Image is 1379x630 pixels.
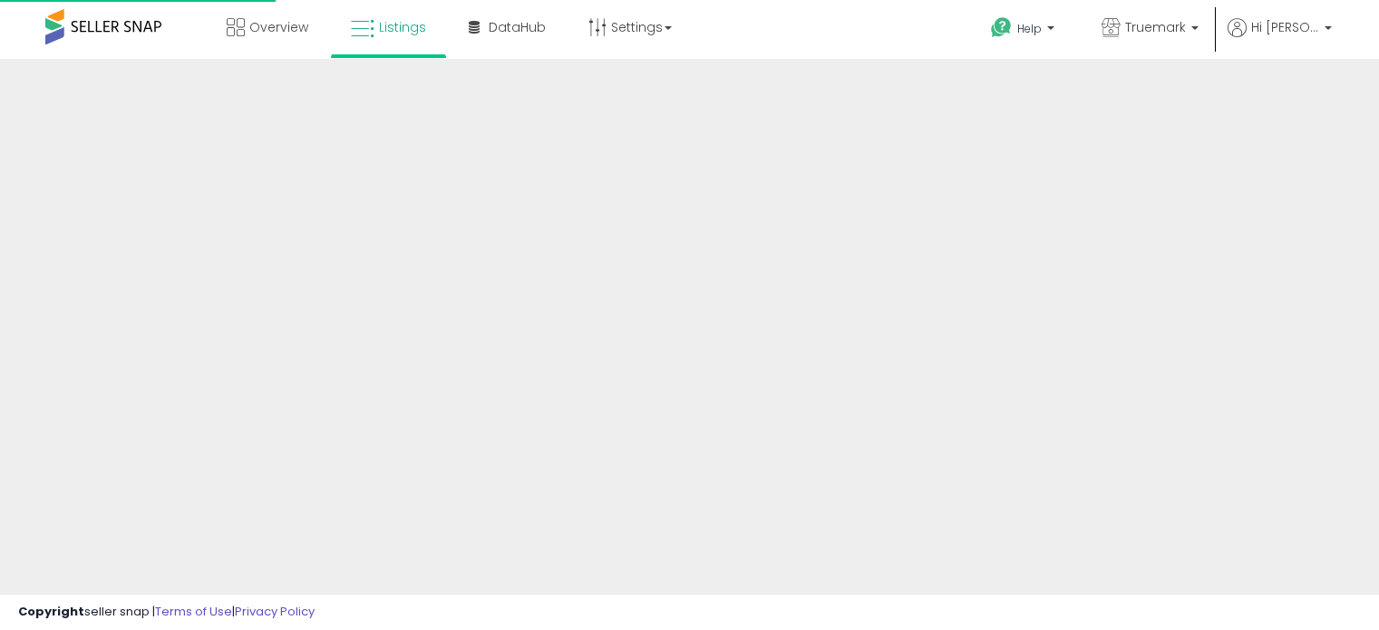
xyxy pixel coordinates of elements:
span: DataHub [489,18,546,36]
a: Help [976,3,1073,59]
span: Truemark [1125,18,1186,36]
a: Hi [PERSON_NAME] [1228,18,1332,59]
span: Overview [249,18,308,36]
div: seller snap | | [18,604,315,621]
a: Privacy Policy [235,603,315,620]
i: Get Help [990,16,1013,39]
span: Listings [379,18,426,36]
span: Hi [PERSON_NAME] [1251,18,1319,36]
span: Help [1017,21,1042,36]
strong: Copyright [18,603,84,620]
a: Terms of Use [155,603,232,620]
